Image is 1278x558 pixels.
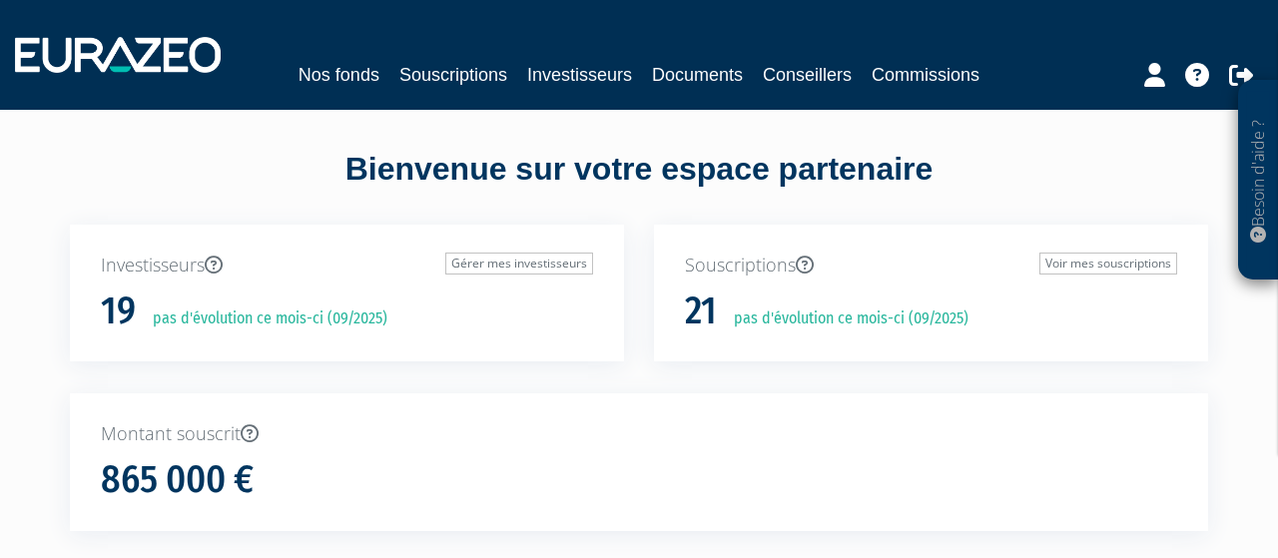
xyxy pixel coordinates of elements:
[299,61,379,89] a: Nos fonds
[685,290,717,332] h1: 21
[15,37,221,73] img: 1732889491-logotype_eurazeo_blanc_rvb.png
[101,421,1177,447] p: Montant souscrit
[55,147,1223,225] div: Bienvenue sur votre espace partenaire
[763,61,852,89] a: Conseillers
[872,61,979,89] a: Commissions
[720,307,968,330] p: pas d'évolution ce mois-ci (09/2025)
[399,61,507,89] a: Souscriptions
[652,61,743,89] a: Documents
[101,253,593,279] p: Investisseurs
[445,253,593,275] a: Gérer mes investisseurs
[139,307,387,330] p: pas d'évolution ce mois-ci (09/2025)
[1247,91,1270,271] p: Besoin d'aide ?
[1039,253,1177,275] a: Voir mes souscriptions
[101,459,254,501] h1: 865 000 €
[685,253,1177,279] p: Souscriptions
[101,290,136,332] h1: 19
[527,61,632,89] a: Investisseurs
